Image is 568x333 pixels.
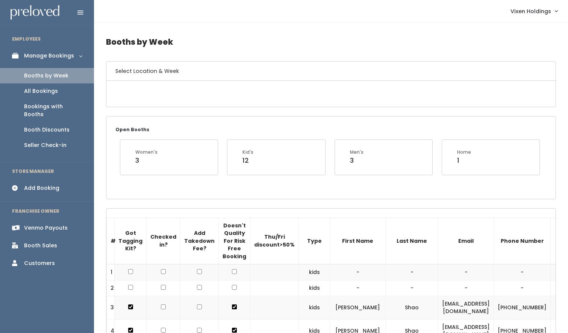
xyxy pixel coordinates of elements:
[386,218,438,264] th: Last Name
[386,296,438,319] td: Shao
[299,218,330,264] th: Type
[24,259,55,267] div: Customers
[330,264,386,280] td: -
[24,242,57,250] div: Booth Sales
[135,149,158,156] div: Women's
[494,280,551,296] td: -
[219,218,250,264] th: Doesn't Quality For Risk Free Booking
[180,218,219,264] th: Add Takedown Fee?
[24,72,68,80] div: Booths by Week
[350,156,364,165] div: 3
[11,5,59,20] img: preloved logo
[115,126,149,133] small: Open Booths
[107,218,115,264] th: #
[503,3,565,19] a: Vixen Holdings
[250,218,299,264] th: Thu/Fri discount>50%
[24,87,58,95] div: All Bookings
[494,264,551,280] td: -
[24,141,67,149] div: Seller Check-in
[299,264,330,280] td: kids
[438,296,494,319] td: [EMAIL_ADDRESS][DOMAIN_NAME]
[242,156,253,165] div: 12
[135,156,158,165] div: 3
[330,280,386,296] td: -
[242,149,253,156] div: Kid's
[24,103,82,118] div: Bookings with Booths
[299,296,330,319] td: kids
[330,296,386,319] td: [PERSON_NAME]
[438,280,494,296] td: -
[438,218,494,264] th: Email
[107,280,115,296] td: 2
[24,224,68,232] div: Venmo Payouts
[147,218,180,264] th: Checked in?
[510,7,551,15] span: Vixen Holdings
[107,296,115,319] td: 3
[299,280,330,296] td: kids
[457,149,471,156] div: Home
[115,218,147,264] th: Got Tagging Kit?
[106,32,556,52] h4: Booths by Week
[24,184,59,192] div: Add Booking
[350,149,364,156] div: Men's
[106,62,556,81] h6: Select Location & Week
[438,264,494,280] td: -
[330,218,386,264] th: First Name
[24,126,70,134] div: Booth Discounts
[386,280,438,296] td: -
[494,296,551,319] td: [PHONE_NUMBER]
[107,264,115,280] td: 1
[386,264,438,280] td: -
[457,156,471,165] div: 1
[494,218,551,264] th: Phone Number
[24,52,74,60] div: Manage Bookings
